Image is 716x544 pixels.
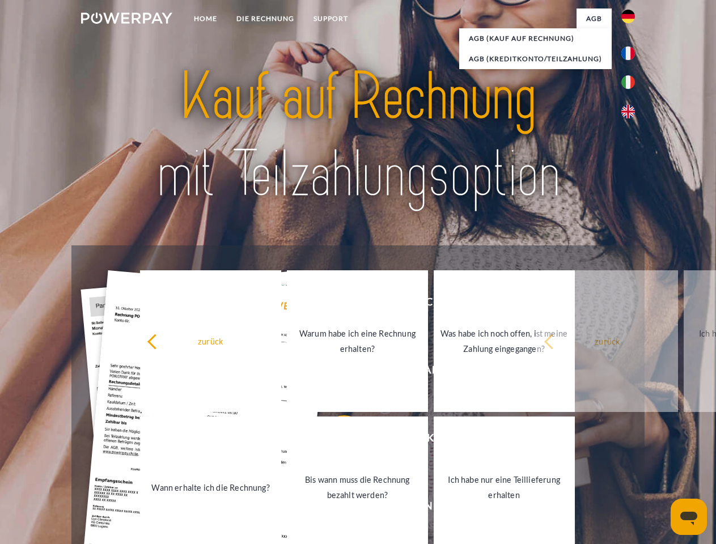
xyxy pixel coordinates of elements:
[544,333,671,348] div: zurück
[147,479,274,495] div: Wann erhalte ich die Rechnung?
[81,12,172,24] img: logo-powerpay-white.svg
[459,49,612,69] a: AGB (Kreditkonto/Teilzahlung)
[294,472,421,503] div: Bis wann muss die Rechnung bezahlt werden?
[227,8,304,29] a: DIE RECHNUNG
[184,8,227,29] a: Home
[621,46,635,60] img: fr
[440,472,568,503] div: Ich habe nur eine Teillieferung erhalten
[671,499,707,535] iframe: Schaltfläche zum Öffnen des Messaging-Fensters
[294,326,421,356] div: Warum habe ich eine Rechnung erhalten?
[434,270,575,412] a: Was habe ich noch offen, ist meine Zahlung eingegangen?
[304,8,358,29] a: SUPPORT
[621,10,635,23] img: de
[108,54,608,217] img: title-powerpay_de.svg
[459,28,612,49] a: AGB (Kauf auf Rechnung)
[440,326,568,356] div: Was habe ich noch offen, ist meine Zahlung eingegangen?
[577,8,612,29] a: agb
[621,75,635,89] img: it
[147,333,274,348] div: zurück
[621,105,635,118] img: en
